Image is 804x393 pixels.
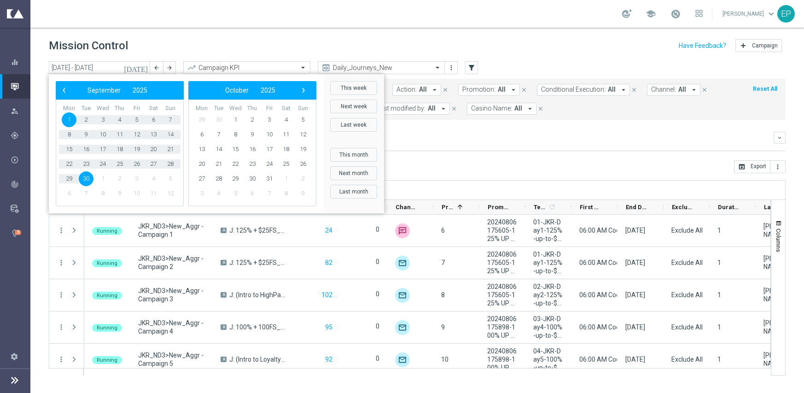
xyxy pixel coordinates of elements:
button: close [441,85,449,95]
span: J: 125% + $25FS_Day1 Offer_SMS [229,226,287,235]
span: 26 [129,157,144,171]
span: 06:00 AM Coordinated Universal Time (UTC 00:00) [579,227,725,234]
span: 1 [228,112,243,127]
i: equalizer [11,58,19,66]
img: Optimail [395,256,410,270]
label: 0 [376,290,379,298]
span: 21 [163,142,178,157]
span: 7 [163,112,178,127]
div: Settings [5,344,24,369]
span: 22 [62,157,76,171]
button: add Campaign [735,39,782,52]
button: person_search Explore [10,107,30,115]
span: 28 [163,157,178,171]
span: 5 [163,171,178,186]
button: 2025 [127,84,153,96]
i: keyboard_arrow_down [776,135,783,141]
i: person_search [11,107,19,115]
i: track_changes [11,180,19,188]
button: Reset All [752,84,778,94]
input: Select date range [49,61,150,74]
div: 1 [717,226,721,235]
span: 18 [112,142,127,157]
span: A [221,260,227,265]
span: 27 [146,157,161,171]
span: September [87,87,121,94]
span: 22 [228,157,243,171]
span: 27 [194,171,209,186]
div: Optibot [11,221,30,245]
span: 11 [112,127,127,142]
span: 26 [296,157,310,171]
button: Last modified by: All arrow_drop_down [373,103,450,115]
bs-datepicker-navigation-view: ​ ​ ​ [58,84,177,96]
div: Dashboard [11,50,30,74]
button: close [630,85,638,95]
button: more_vert [57,226,65,235]
button: close [450,104,458,114]
span: All [428,105,436,112]
i: refresh [548,203,556,211]
th: weekday [61,105,78,112]
i: filter_alt [467,64,476,72]
i: arrow_drop_down [439,105,448,113]
label: 0 [376,322,379,330]
i: add [740,42,747,49]
button: Channel: All arrow_drop_down [647,84,700,96]
span: 24 [95,157,110,171]
span: A [221,324,227,330]
span: 6 [194,127,209,142]
span: 10 [262,127,277,142]
span: 17 [262,142,277,157]
button: keyboard_arrow_down [774,132,786,144]
div: Execute [11,156,30,164]
span: 20 [146,142,161,157]
div: Data Studio [10,205,30,212]
span: ‹ [58,84,70,96]
img: Optimail [395,320,410,335]
div: Elaine Pillay [763,254,794,271]
button: October [219,84,255,96]
button: filter_alt [465,61,478,74]
span: A [221,292,227,298]
th: weekday [78,105,95,112]
colored-tag: Running [92,258,122,267]
button: This month [330,148,377,162]
i: close [521,87,527,93]
multiple-options-button: Export to CSV [734,163,786,170]
th: weekday [210,105,227,112]
div: Mobivate [395,223,410,238]
span: J: 100% + 100FS_Day4 Offer [229,323,287,331]
span: 9 [112,186,127,201]
span: Exclusion type [672,204,694,211]
i: close [631,87,637,93]
button: Last week [330,118,377,132]
span: 6 [146,112,161,127]
div: play_circle_outline Execute [10,156,30,164]
span: 15 [228,142,243,157]
span: 7 [262,186,277,201]
i: arrow_back [153,65,160,71]
button: Last month [330,185,377,199]
span: 20 [194,157,209,171]
span: keyboard_arrow_down [766,9,776,19]
span: 7 [79,186,93,201]
span: 30 [211,112,226,127]
div: Press SPACE to select this row. [49,215,84,247]
button: close [536,104,545,114]
input: Have Feedback? [679,42,726,49]
span: All [498,86,506,94]
colored-tag: Running [92,226,122,235]
span: All [608,86,616,94]
div: lightbulb Optibot 5 [10,229,30,237]
div: Press SPACE to select this row. [49,344,84,376]
div: Mission Control [10,83,30,90]
span: 6 [245,186,260,201]
span: JKR_ND3>New_Aggr - Campaign 2 [138,254,205,271]
div: 31 Oct 2025, Friday [625,226,645,235]
i: open_in_browser [738,163,746,170]
span: 9 [79,127,93,142]
th: weekday [294,105,311,112]
span: 8 [62,127,76,142]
